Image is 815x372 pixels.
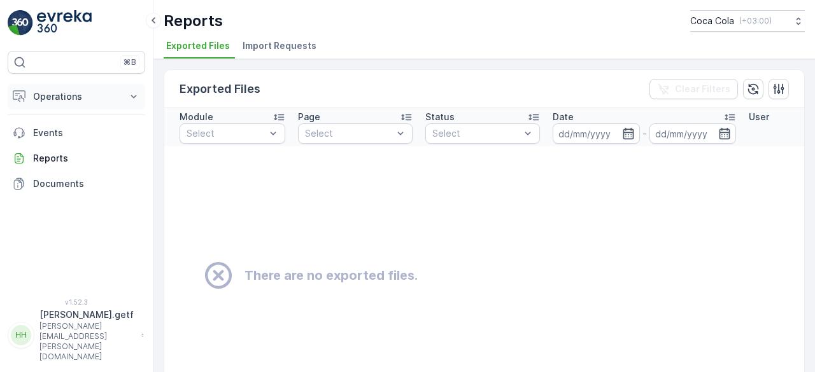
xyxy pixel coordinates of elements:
img: logo_light-DOdMpM7g.png [37,10,92,36]
img: logo [8,10,33,36]
input: dd/mm/yyyy [649,123,737,144]
p: Reports [164,11,223,31]
p: Select [432,127,520,140]
p: - [642,126,647,141]
button: Operations [8,84,145,109]
p: [PERSON_NAME][EMAIL_ADDRESS][PERSON_NAME][DOMAIN_NAME] [39,321,135,362]
p: ⌘B [124,57,136,67]
p: Page [298,111,320,123]
p: Date [553,111,574,123]
p: [PERSON_NAME].getf [39,308,135,321]
p: Clear Filters [675,83,730,95]
p: Module [180,111,213,123]
p: User [749,111,769,123]
p: Reports [33,152,140,165]
p: Status [425,111,455,123]
h2: There are no exported files. [244,266,418,285]
button: Coca Cola(+03:00) [690,10,805,32]
p: Select [305,127,393,140]
a: Reports [8,146,145,171]
input: dd/mm/yyyy [553,123,640,144]
p: Exported Files [180,80,260,98]
a: Documents [8,171,145,196]
button: Clear Filters [649,79,738,99]
p: ( +03:00 ) [739,16,772,26]
p: Events [33,127,140,139]
p: Select [187,127,266,140]
span: Import Requests [243,39,316,52]
span: Exported Files [166,39,230,52]
p: Documents [33,177,140,190]
p: Coca Cola [690,15,734,27]
p: Operations [33,90,120,103]
div: HH [11,325,31,345]
span: v 1.52.3 [8,298,145,306]
a: Events [8,120,145,146]
button: HH[PERSON_NAME].getf[PERSON_NAME][EMAIL_ADDRESS][PERSON_NAME][DOMAIN_NAME] [8,308,145,362]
